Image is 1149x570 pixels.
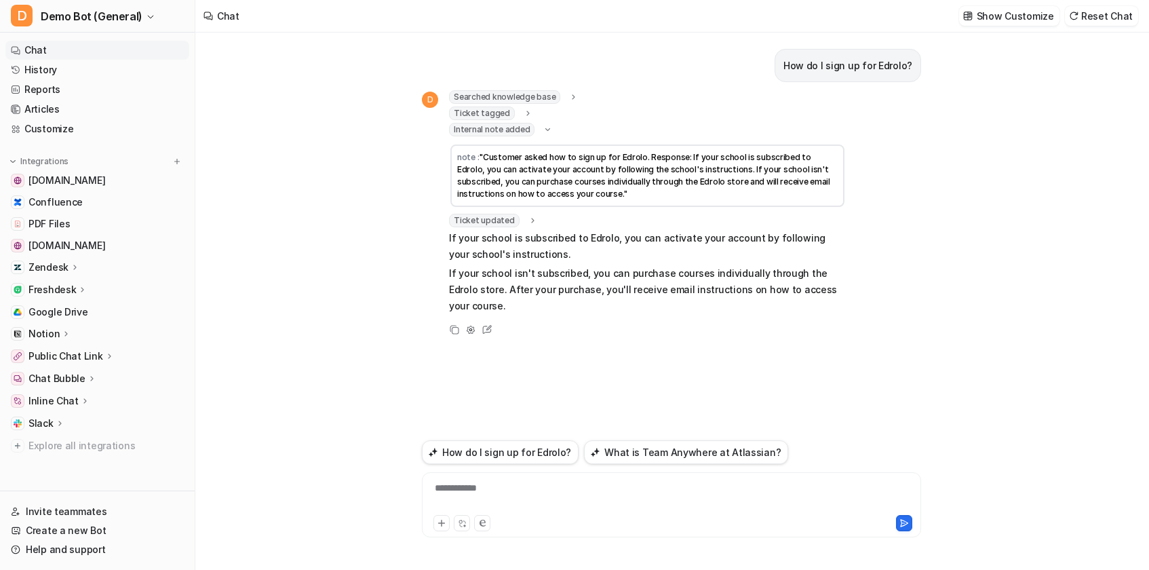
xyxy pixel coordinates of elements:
p: Slack [28,417,54,430]
button: What is Team Anywhere at Atlassian? [584,440,788,464]
span: D [11,5,33,26]
p: How do I sign up for Edrolo? [783,58,912,74]
p: If your school is subscribed to Edrolo, you can activate your account by following your school's ... [449,230,846,263]
p: Chat Bubble [28,372,85,385]
p: Freshdesk [28,283,76,297]
a: www.atlassian.com[DOMAIN_NAME] [5,171,189,190]
a: www.airbnb.com[DOMAIN_NAME] [5,236,189,255]
img: Slack [14,419,22,427]
a: ConfluenceConfluence [5,193,189,212]
img: www.airbnb.com [14,242,22,250]
p: Inline Chat [28,394,79,408]
span: Explore all integrations [28,435,184,457]
img: menu_add.svg [172,157,182,166]
a: Google DriveGoogle Drive [5,303,189,322]
span: Ticket tagged [449,107,515,120]
img: customize [963,11,973,21]
img: Chat Bubble [14,375,22,383]
img: PDF Files [14,220,22,228]
span: Searched knowledge base [449,90,560,104]
img: Google Drive [14,308,22,316]
img: Inline Chat [14,397,22,405]
span: [DOMAIN_NAME] [28,239,105,252]
button: How do I sign up for Edrolo? [422,440,579,464]
a: Create a new Bot [5,521,189,540]
span: Demo Bot (General) [41,7,142,26]
p: Notion [28,327,60,341]
img: reset [1069,11,1078,21]
p: Integrations [20,156,69,167]
img: Confluence [14,198,22,206]
a: Help and support [5,540,189,559]
img: Notion [14,330,22,338]
a: Invite teammates [5,502,189,521]
img: explore all integrations [11,439,24,453]
button: Integrations [5,155,73,168]
span: note : [457,152,479,162]
img: Freshdesk [14,286,22,294]
p: Public Chat Link [28,349,103,363]
p: If your school isn't subscribed, you can purchase courses individually through the Edrolo store. ... [449,265,846,314]
button: Reset Chat [1065,6,1138,26]
span: D [422,92,438,108]
span: Ticket updated [449,214,520,227]
p: Zendesk [28,261,69,274]
a: Customize [5,119,189,138]
span: PDF Files [28,217,70,231]
img: www.atlassian.com [14,176,22,185]
span: [DOMAIN_NAME] [28,174,105,187]
span: Internal note added [449,123,534,136]
img: Zendesk [14,263,22,271]
span: Confluence [28,195,83,209]
span: Google Drive [28,305,88,319]
div: Chat [217,9,239,23]
img: Public Chat Link [14,352,22,360]
img: expand menu [8,157,18,166]
a: Chat [5,41,189,60]
a: Explore all integrations [5,436,189,455]
span: "Customer asked how to sign up for Edrolo. Response: If your school is subscribed to Edrolo, you ... [457,152,832,199]
button: Show Customize [959,6,1059,26]
a: PDF FilesPDF Files [5,214,189,233]
p: Show Customize [977,9,1054,23]
a: Reports [5,80,189,99]
a: History [5,60,189,79]
a: Articles [5,100,189,119]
